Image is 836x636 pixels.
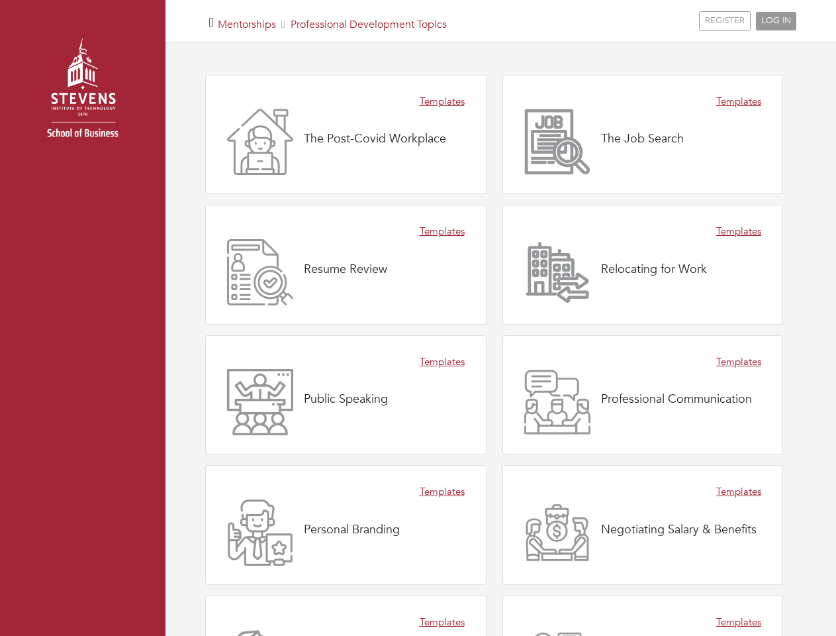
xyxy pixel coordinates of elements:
a: Templates [716,94,761,109]
a: Templates [716,354,761,370]
a: Templates [420,354,465,370]
a: Mentorships [218,17,276,32]
a: Templates [420,615,465,630]
a: Templates [716,484,761,500]
h4: Personal Branding [304,523,400,537]
h4: Resume Review [304,262,387,277]
a: Professional Development Topics [291,17,447,32]
h4: The Job Search [601,132,684,146]
a: LOG IN [756,12,796,30]
h4: The Post-Covid Workplace [304,132,446,146]
a: Templates [716,224,761,239]
a: Templates [716,615,761,630]
a: REGISTER [699,11,751,31]
h4: Relocating for Work [601,262,707,277]
img: stevens_logo.png [13,23,152,162]
h4: Public Speaking [304,392,388,407]
h4: Professional Communication [601,392,752,407]
a: Templates [420,94,465,109]
h4: Negotiating Salary & Benefits [601,523,757,537]
a: Templates [420,224,465,239]
a: Templates [420,484,465,500]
